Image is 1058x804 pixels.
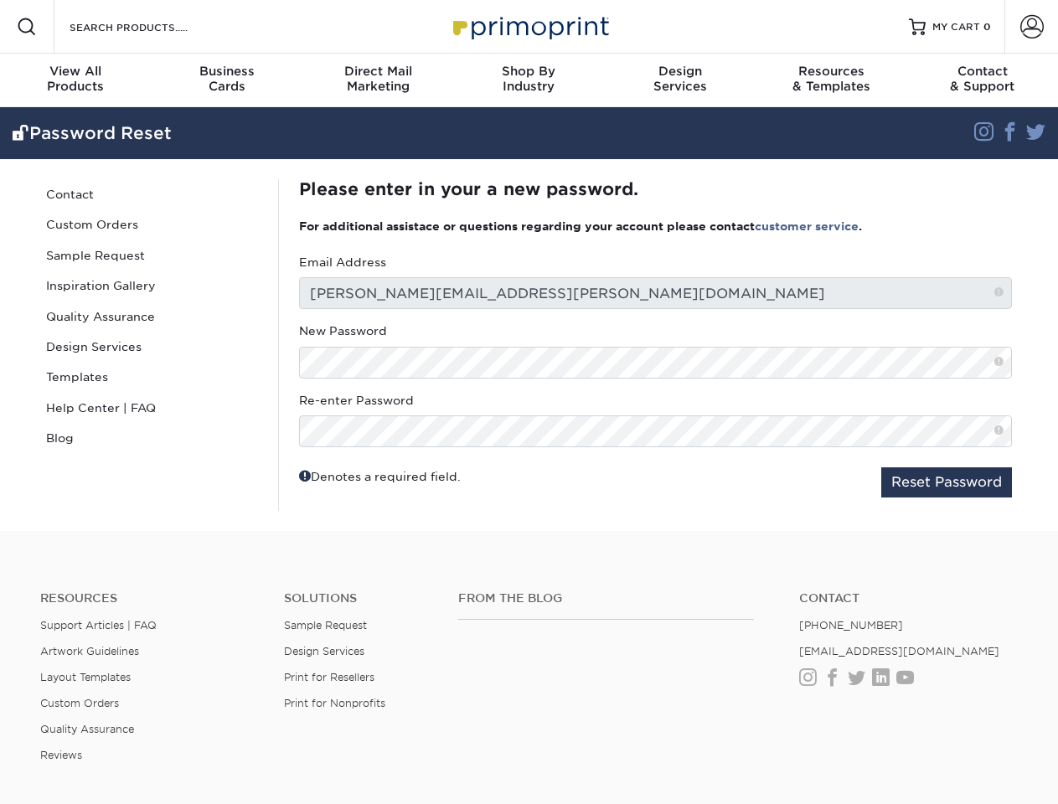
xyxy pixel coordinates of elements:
span: Business [151,64,302,79]
a: [EMAIL_ADDRESS][DOMAIN_NAME] [799,645,999,657]
span: Direct Mail [302,64,453,79]
a: Contact [39,179,266,209]
button: Reset Password [881,467,1012,497]
a: Custom Orders [39,209,266,240]
label: New Password [299,322,387,339]
div: Services [605,64,756,94]
div: Denotes a required field. [299,467,461,485]
a: customer service [755,219,859,233]
a: BusinessCards [151,54,302,107]
a: Print for Nonprofits [284,697,385,709]
a: Sample Request [39,240,266,271]
a: Reviews [40,749,82,761]
a: Design Services [284,645,364,657]
a: Print for Resellers [284,671,374,683]
a: Help Center | FAQ [39,393,266,423]
img: Primoprint [446,8,613,44]
a: Quality Assurance [39,301,266,332]
a: Design Services [39,332,266,362]
a: Shop ByIndustry [453,54,604,107]
a: Contact [799,591,1018,606]
span: Contact [907,64,1058,79]
label: Re-enter Password [299,392,414,409]
a: Custom Orders [40,697,119,709]
a: Layout Templates [40,671,131,683]
a: Quality Assurance [40,723,134,735]
span: Resources [756,64,906,79]
a: Templates [39,362,266,392]
a: Sample Request [284,619,367,631]
a: [PHONE_NUMBER] [799,619,903,631]
a: DesignServices [605,54,756,107]
a: Artwork Guidelines [40,645,139,657]
label: Email Address [299,254,386,271]
span: MY CART [932,20,980,34]
a: Support Articles | FAQ [40,619,157,631]
span: 0 [983,21,991,33]
h4: Solutions [284,591,433,606]
div: Industry [453,64,604,94]
a: Inspiration Gallery [39,271,266,301]
h4: From the Blog [458,591,754,606]
h2: Please enter in your a new password. [299,179,1012,199]
input: SEARCH PRODUCTS..... [68,17,231,37]
a: Blog [39,423,266,453]
h4: Resources [40,591,259,606]
a: Direct MailMarketing [302,54,453,107]
span: Design [605,64,756,79]
div: Cards [151,64,302,94]
div: & Support [907,64,1058,94]
a: Contact& Support [907,54,1058,107]
h3: For additional assistace or questions regarding your account please contact . [299,219,1012,233]
span: Shop By [453,64,604,79]
div: & Templates [756,64,906,94]
div: Marketing [302,64,453,94]
a: Resources& Templates [756,54,906,107]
